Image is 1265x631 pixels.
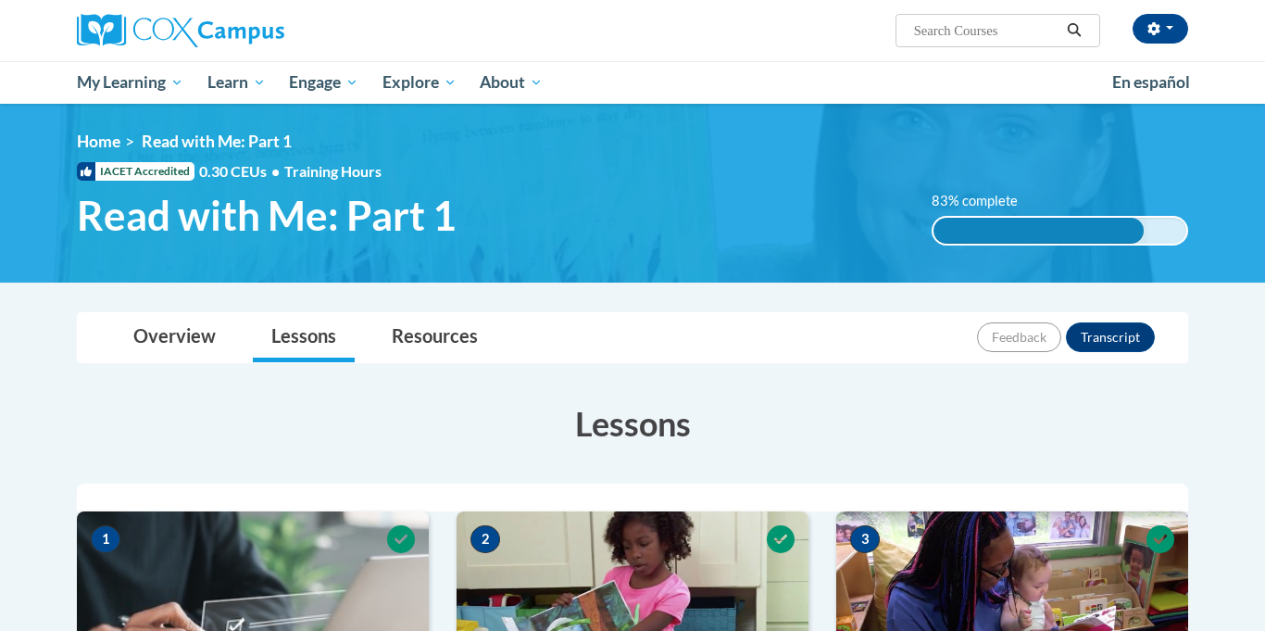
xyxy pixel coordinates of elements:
[199,161,284,182] span: 0.30 CEUs
[933,218,1144,244] div: 83% complete
[469,61,556,104] a: About
[65,61,195,104] a: My Learning
[77,162,194,181] span: IACET Accredited
[932,191,1038,211] label: 83% complete
[850,525,880,553] span: 3
[77,191,457,240] span: Read with Me: Part 1
[370,61,469,104] a: Explore
[1060,19,1088,42] button: Search
[207,71,266,94] span: Learn
[195,61,278,104] a: Learn
[1133,14,1188,44] button: Account Settings
[91,525,120,553] span: 1
[470,525,500,553] span: 2
[1112,72,1190,92] span: En español
[49,61,1216,104] div: Main menu
[912,19,1060,42] input: Search Courses
[1100,63,1202,102] a: En español
[77,14,429,47] a: Cox Campus
[77,71,183,94] span: My Learning
[373,313,496,362] a: Resources
[77,14,284,47] img: Cox Campus
[115,313,234,362] a: Overview
[77,400,1188,447] h3: Lessons
[382,71,457,94] span: Explore
[977,322,1061,352] button: Feedback
[253,313,355,362] a: Lessons
[271,162,280,180] span: •
[480,71,543,94] span: About
[277,61,370,104] a: Engage
[77,132,120,151] a: Home
[142,132,292,151] span: Read with Me: Part 1
[1066,322,1155,352] button: Transcript
[289,71,358,94] span: Engage
[284,162,382,180] span: Training Hours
